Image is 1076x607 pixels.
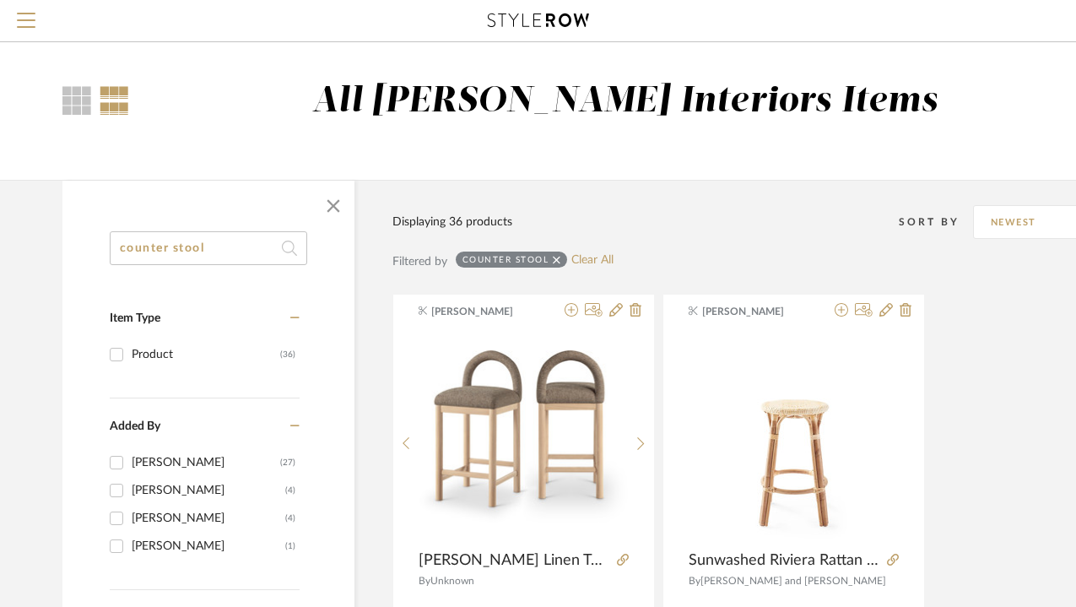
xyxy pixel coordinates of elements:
span: [PERSON_NAME] [431,304,538,319]
div: (4) [285,477,295,504]
div: Displaying 36 products [392,213,512,231]
input: Search within 36 results [110,231,307,265]
div: (36) [280,341,295,368]
div: Product [132,341,280,368]
div: [PERSON_NAME] [132,449,280,476]
div: (4) [285,505,295,532]
div: (27) [280,449,295,476]
span: Sunwashed Riviera Rattan Backless Counter Stool [689,551,880,570]
div: Filtered by [392,252,447,271]
span: [PERSON_NAME] and [PERSON_NAME] [700,576,886,586]
span: Added By [110,420,160,432]
div: [PERSON_NAME] [132,533,285,560]
a: Clear All [571,253,614,268]
button: Close [316,189,350,223]
div: (1) [285,533,295,560]
div: [PERSON_NAME] [132,505,285,532]
div: All [PERSON_NAME] Interiors Items [312,80,938,123]
span: Unknown [430,576,474,586]
span: [PERSON_NAME] [702,304,808,319]
div: Sort By [899,214,973,230]
img: Sunwashed Riviera Rattan Backless Counter Stool [710,331,879,542]
div: counter stool [462,254,549,265]
div: [PERSON_NAME] [132,477,285,504]
span: [PERSON_NAME] Linen Textured Fabric Counter Stool [419,551,610,570]
div: 0 [419,331,628,542]
span: By [689,576,700,586]
span: By [419,576,430,586]
img: Conrad Linen Textured Fabric Counter Stool [419,350,628,522]
span: Item Type [110,312,160,324]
